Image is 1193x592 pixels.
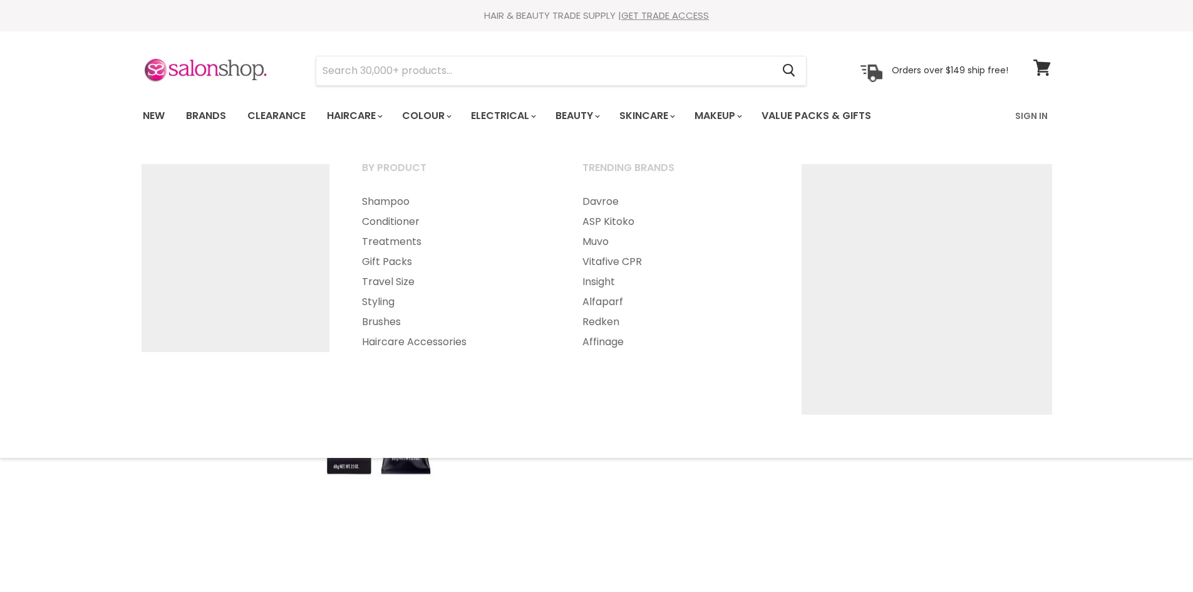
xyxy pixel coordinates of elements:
a: Value Packs & Gifts [752,103,881,129]
a: Sign In [1008,103,1055,129]
a: ASP Kitoko [567,212,785,232]
a: Treatments [346,232,564,252]
a: Clearance [238,103,315,129]
a: GET TRADE ACCESS [621,9,709,22]
a: Electrical [462,103,544,129]
form: Product [316,56,807,86]
a: Beauty [546,103,607,129]
a: Skincare [610,103,683,129]
a: Davroe [567,192,785,212]
a: Styling [346,292,564,312]
a: Haircare Accessories [346,332,564,352]
a: Brushes [346,312,564,332]
a: Shampoo [346,192,564,212]
a: Trending Brands [567,158,785,189]
a: Makeup [685,103,750,129]
a: Colour [393,103,459,129]
a: Vitafive CPR [567,252,785,272]
a: Brands [177,103,235,129]
a: Gift Packs [346,252,564,272]
p: Orders over $149 ship free! [892,65,1008,76]
a: By Product [346,158,564,189]
a: Affinage [567,332,785,352]
nav: Main [127,98,1066,134]
a: Redken [567,312,785,332]
a: Conditioner [346,212,564,232]
input: Search [316,56,773,85]
a: Insight [567,272,785,292]
button: Search [773,56,806,85]
a: Muvo [567,232,785,252]
ul: Main menu [346,192,564,352]
div: HAIR & BEAUTY TRADE SUPPLY | [127,9,1066,22]
a: Haircare [318,103,390,129]
a: Travel Size [346,272,564,292]
a: New [133,103,174,129]
a: Alfaparf [567,292,785,312]
ul: Main menu [567,192,785,352]
ul: Main menu [133,98,944,134]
